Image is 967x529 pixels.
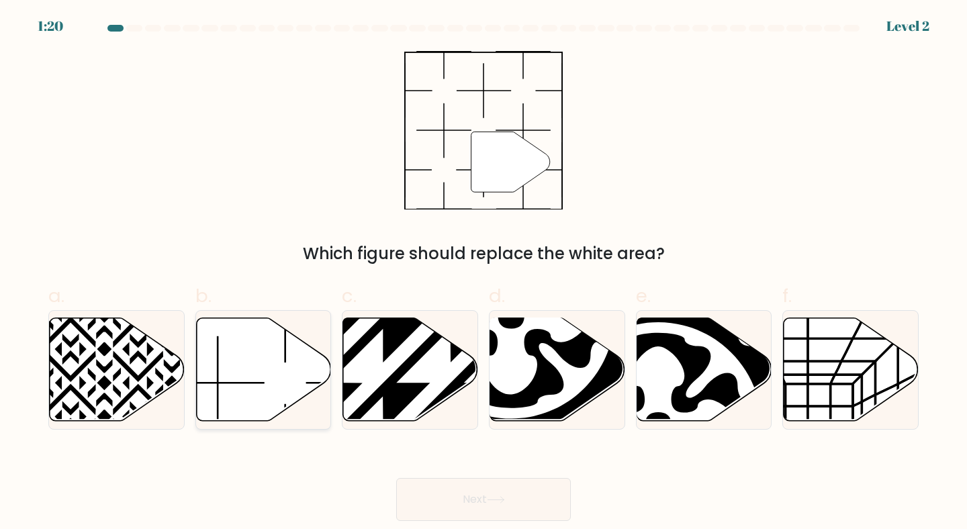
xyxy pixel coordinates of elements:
span: f. [782,283,792,309]
g: " [471,132,550,193]
button: Next [396,478,571,521]
div: Which figure should replace the white area? [56,242,911,266]
div: Level 2 [886,16,929,36]
span: e. [636,283,651,309]
div: 1:20 [38,16,63,36]
span: a. [48,283,64,309]
span: d. [489,283,505,309]
span: b. [195,283,212,309]
span: c. [342,283,357,309]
